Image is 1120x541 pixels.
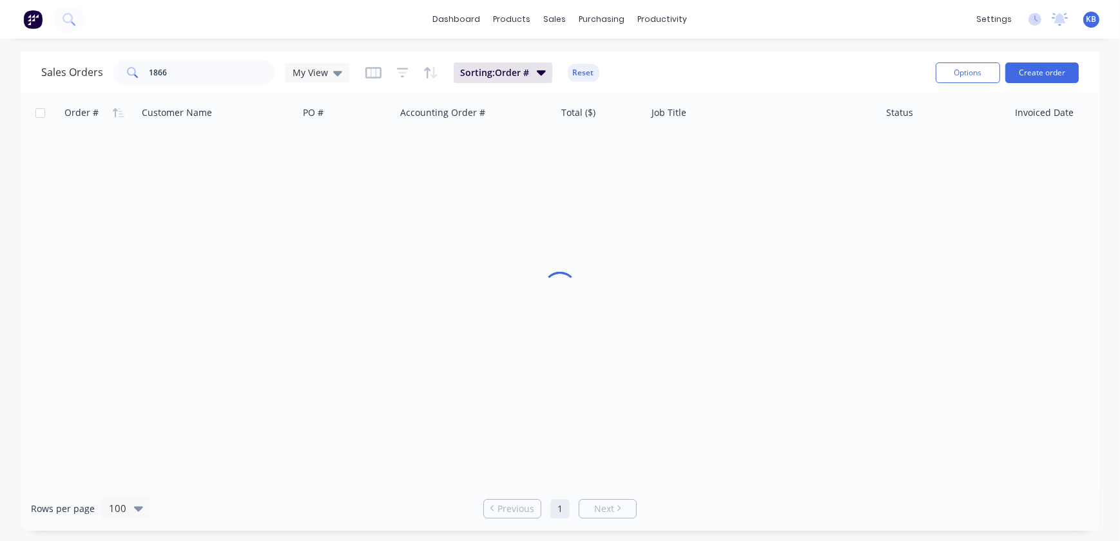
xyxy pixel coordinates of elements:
span: Next [594,502,614,515]
div: productivity [632,10,694,29]
a: Previous page [484,502,541,515]
div: PO # [303,106,323,119]
button: Reset [568,64,599,82]
div: Invoiced Date [1015,106,1074,119]
div: purchasing [573,10,632,29]
input: Search... [150,60,275,86]
div: Order # [64,106,99,119]
img: Factory [23,10,43,29]
span: Sorting: Order # [460,66,529,79]
div: Status [886,106,913,119]
button: Options [936,62,1000,83]
span: Previous [497,502,534,515]
button: Sorting:Order # [454,62,552,83]
div: Total ($) [561,106,595,119]
a: dashboard [427,10,487,29]
div: Job Title [652,106,686,119]
div: settings [970,10,1018,29]
ul: Pagination [478,499,642,518]
a: Next page [579,502,636,515]
div: sales [537,10,573,29]
div: Customer Name [142,106,212,119]
div: Accounting Order # [400,106,485,119]
span: Rows per page [31,502,95,515]
span: KB [1086,14,1097,25]
div: products [487,10,537,29]
button: Create order [1005,62,1079,83]
span: My View [293,66,328,79]
h1: Sales Orders [41,66,103,79]
a: Page 1 is your current page [550,499,570,518]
